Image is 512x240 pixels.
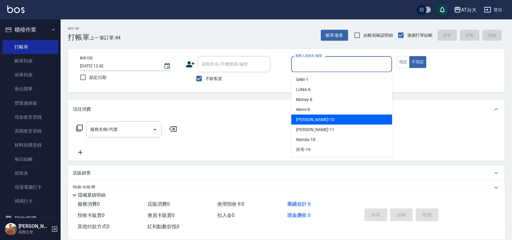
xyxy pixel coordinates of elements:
h5: [PERSON_NAME] [18,223,49,229]
a: 高階收支登錄 [2,124,58,138]
div: 店販銷售 [68,166,505,180]
span: 鎖定日期 [89,74,106,81]
a: 座位開單 [2,82,58,96]
img: Person [5,223,17,235]
div: 項目消費 [68,100,505,119]
h3: 打帳單 [68,33,90,42]
p: 預收卡販賣 [73,184,95,191]
button: 指定 [397,56,410,68]
a: 掃碼打卡 [2,194,58,208]
span: [PERSON_NAME] -10 [296,117,334,123]
span: Winni -9 [296,106,310,113]
span: LUNA -6 [296,86,311,93]
span: Manda -18 [296,137,315,143]
img: Logo [7,5,25,13]
div: AT台大 [461,6,477,14]
span: 結帳前確認明細 [364,32,393,39]
span: 上一筆訂單:#4 [90,34,121,42]
a: 掛單列表 [2,68,58,82]
span: Selin -1 [296,76,308,83]
span: [PERSON_NAME] -11 [296,127,334,133]
div: 預收卡販賣 [68,180,505,195]
input: YYYY/MM/DD hh:mm [80,61,158,71]
span: Money -8 [296,96,312,103]
span: 不留客資 [205,76,222,82]
a: 現金收支登錄 [2,110,58,124]
p: 高階主管 [18,229,49,235]
span: 店販消費 0 [148,201,170,207]
span: 祥哥 -19 [296,147,311,153]
p: 店販銷售 [73,170,91,176]
button: Choose date, selected date is 2025-10-15 [160,59,175,73]
label: 帳單日期 [80,56,93,60]
span: 預收卡販賣 0 [78,212,105,218]
button: 帳單速查 [321,30,348,41]
span: 會員卡販賣 0 [148,212,175,218]
h2: Key In [68,27,90,31]
p: 項目消費 [73,106,91,113]
p: 隱藏業績明細 [78,192,105,198]
button: 登出 [481,4,505,15]
a: 帳單列表 [2,54,58,68]
span: 紅利點數折抵 0 [148,224,179,229]
a: 每日結帳 [2,152,58,166]
button: AT台大 [451,4,479,16]
span: 扣入金 0 [217,212,234,218]
span: 業績合計 0 [287,201,311,207]
span: 服務消費 0 [78,201,100,207]
button: 不指定 [409,56,426,68]
a: 現場電腦打卡 [2,180,58,194]
span: 連續打單結帳 [407,32,433,39]
a: 材料自購登錄 [2,138,58,152]
button: 預約管理 [2,211,58,227]
label: 服務人員姓名/編號 [295,53,322,58]
a: 打帳單 [2,40,58,54]
button: Open [150,125,160,134]
button: 櫃檯作業 [2,22,58,38]
a: 排班表 [2,166,58,180]
span: 其他付款方式 0 [78,224,109,229]
a: 營業儀表板 [2,96,58,110]
span: 現金應收 0 [287,212,311,218]
span: 使用預收卡 0 [217,201,244,207]
button: save [436,4,448,16]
